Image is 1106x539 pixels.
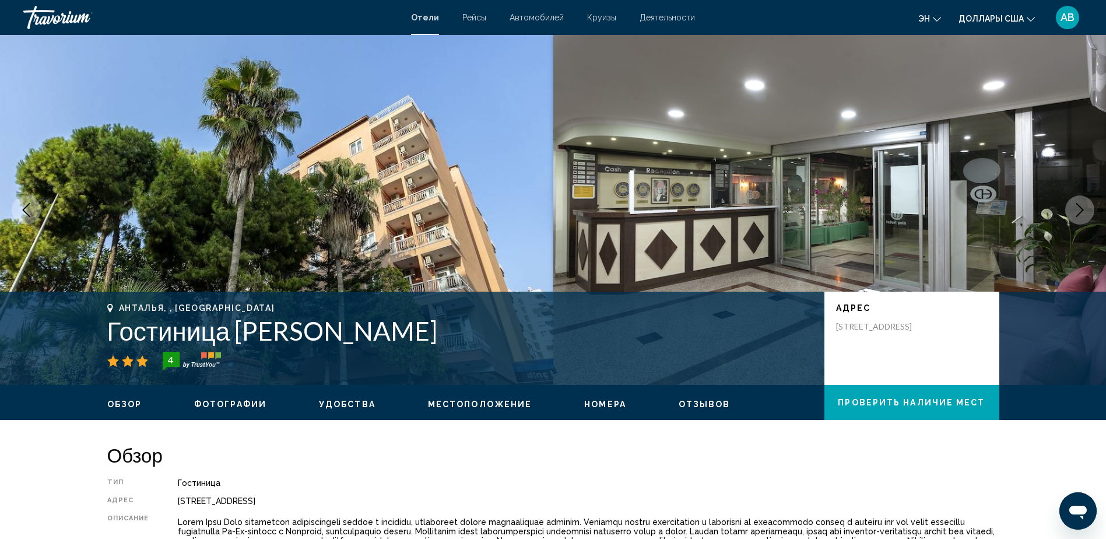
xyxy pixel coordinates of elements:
button: Следующее изображение [1065,195,1094,225]
span: эн [918,14,930,23]
span: Обзор [107,400,142,409]
a: Круизы [587,13,616,22]
button: Предыдущее изображение [12,195,41,225]
a: Травориум [23,6,399,29]
p: [STREET_ADDRESS] [836,321,929,332]
button: Отзывов [679,399,731,409]
p: Адрес [836,303,988,313]
span: АВ [1061,12,1075,23]
span: Проверить Наличие мест [838,398,985,408]
div: [STREET_ADDRESS] [178,496,999,506]
button: Изменить валюту [958,10,1035,27]
a: Рейсы [462,13,486,22]
span: Удобства [319,400,375,409]
button: Обзор [107,399,142,409]
span: Доллары США [958,14,1024,23]
a: Автомобилей [510,13,564,22]
div: Гостиница [178,478,999,488]
div: Тип [107,478,149,488]
button: Местоположение [428,399,532,409]
span: Отзывов [679,400,731,409]
span: Анталья, , [GEOGRAPHIC_DATA] [119,303,275,313]
h2: Обзор [107,443,999,467]
button: Удобства [319,399,375,409]
button: Пользовательское меню [1052,5,1083,30]
h1: Гостиница [PERSON_NAME] [107,316,813,346]
a: Деятельности [640,13,695,22]
span: Местоположение [428,400,532,409]
iframe: Кнопка запуска окна обмена сообщениями [1059,492,1097,530]
button: Номера [584,399,626,409]
span: Номера [584,400,626,409]
img: trustyou-badge-hor.svg [163,352,221,370]
div: 4 [159,353,182,367]
button: Фотографии [194,399,266,409]
a: Отели [411,13,439,22]
button: Изменение языка [918,10,941,27]
span: Фотографии [194,400,266,409]
div: Адрес [107,496,149,506]
button: Проверить Наличие мест [824,385,999,420]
